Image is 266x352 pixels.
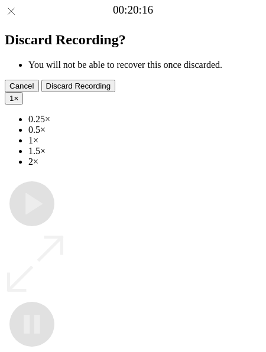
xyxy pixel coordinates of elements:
[41,80,116,92] button: Discard Recording
[28,135,261,146] li: 1×
[113,4,153,17] a: 00:20:16
[28,125,261,135] li: 0.5×
[28,60,261,70] li: You will not be able to recover this once discarded.
[5,80,39,92] button: Cancel
[28,146,261,157] li: 1.5×
[5,32,261,48] h2: Discard Recording?
[28,114,261,125] li: 0.25×
[5,92,23,105] button: 1×
[9,94,14,103] span: 1
[28,157,261,167] li: 2×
